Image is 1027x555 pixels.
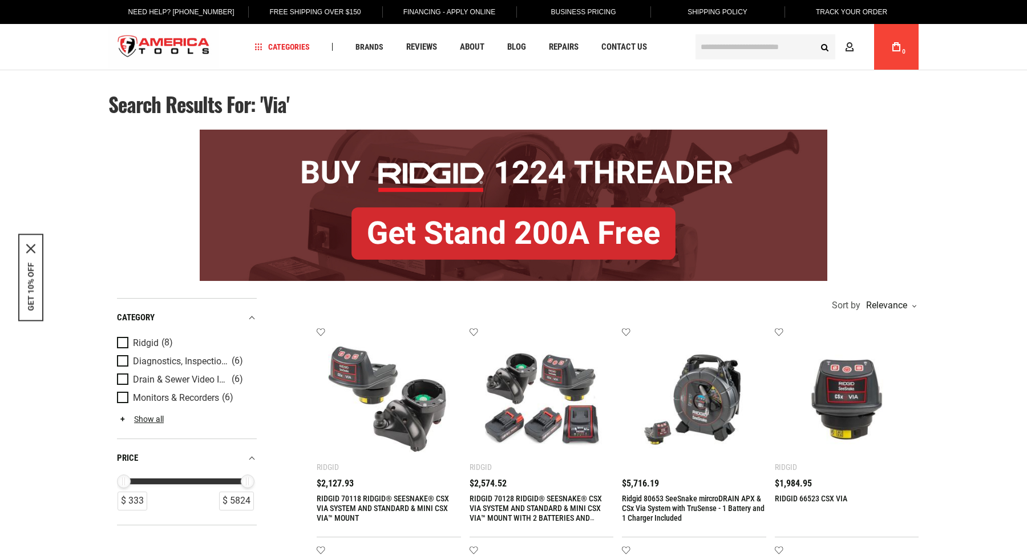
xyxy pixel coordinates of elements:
a: Ridgid (8) [117,337,254,349]
span: Repairs [549,43,579,51]
a: RIDGID 66523 CSX VIA [775,494,847,503]
a: Drain & Sewer Video Inspection (6) [117,373,254,386]
span: (6) [222,393,233,403]
a: Repairs [544,39,584,55]
span: Search results for: 'via' [108,89,289,119]
span: Brands [355,43,383,51]
span: 0 [902,49,905,55]
div: $ 5824 [219,492,254,510]
a: RIDGID 70128 RIDGID® SEESNAKE® CSX VIA SYSTEM AND STANDARD & MINI CSX VIA™ MOUNT WITH 2 BATTERIES... [470,494,602,532]
button: GET 10% OFF [26,263,35,311]
a: Contact Us [596,39,652,55]
img: Ridgid 80653 SeeSnake mircroDRAIN APX & CSx Via System with TruSense - 1 Battery and 1 Charger In... [633,339,755,460]
img: RIDGID 70128 RIDGID® SEESNAKE® CSX VIA SYSTEM AND STANDARD & MINI CSX VIA™ MOUNT WITH 2 BATTERIES... [481,339,603,460]
a: Diagnostics, Inspection & Locating (6) [117,355,254,368]
div: Ridgid [470,462,492,472]
a: Show all [117,415,164,424]
iframe: LiveChat chat widget [867,519,1027,555]
a: Categories [250,39,315,55]
span: Categories [255,43,310,51]
span: About [460,43,484,51]
span: Shipping Policy [688,8,747,16]
img: RIDGID 66523 CSX VIA [786,339,908,460]
span: Drain & Sewer Video Inspection [133,375,229,385]
div: Ridgid [317,462,339,472]
svg: close icon [26,244,35,254]
span: $2,127.93 [317,479,354,488]
span: Reviews [406,43,437,51]
div: category [117,310,257,325]
div: price [117,451,257,466]
span: $2,574.52 [470,479,507,488]
img: BOGO: Buy RIDGID® 1224 Threader, Get Stand 200A Free! [200,130,827,281]
div: Ridgid [775,462,797,472]
span: $1,984.95 [775,479,812,488]
button: Close [26,244,35,254]
a: Reviews [401,39,442,55]
span: Contact Us [601,43,647,51]
span: Monitors & Recorders [133,393,219,403]
span: Blog [507,43,526,51]
span: Ridgid [133,338,159,348]
a: Brands [350,39,389,55]
div: Relevance [863,301,916,310]
img: America Tools [108,26,219,69]
span: Sort by [832,301,860,310]
div: Product Filters [117,298,257,525]
span: (6) [232,356,243,366]
a: Monitors & Recorders (6) [117,392,254,404]
img: RIDGID 70118 RIDGID® SEESNAKE® CSX VIA SYSTEM AND STANDARD & MINI CSX VIA™ MOUNT [328,339,450,460]
a: store logo [108,26,219,69]
span: $5,716.19 [622,479,659,488]
span: (8) [161,338,173,348]
a: 0 [886,24,907,70]
a: About [455,39,490,55]
span: Diagnostics, Inspection & Locating [133,356,229,367]
a: BOGO: Buy RIDGID® 1224 Threader, Get Stand 200A Free! [200,130,827,138]
button: Search [814,36,835,58]
a: Blog [502,39,531,55]
a: RIDGID 70118 RIDGID® SEESNAKE® CSX VIA SYSTEM AND STANDARD & MINI CSX VIA™ MOUNT [317,494,449,522]
a: Ridgid 80653 SeeSnake mircroDRAIN APX & CSx Via System with TruSense - 1 Battery and 1 Charger In... [622,494,765,522]
span: (6) [232,375,243,384]
div: $ 333 [118,492,147,510]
